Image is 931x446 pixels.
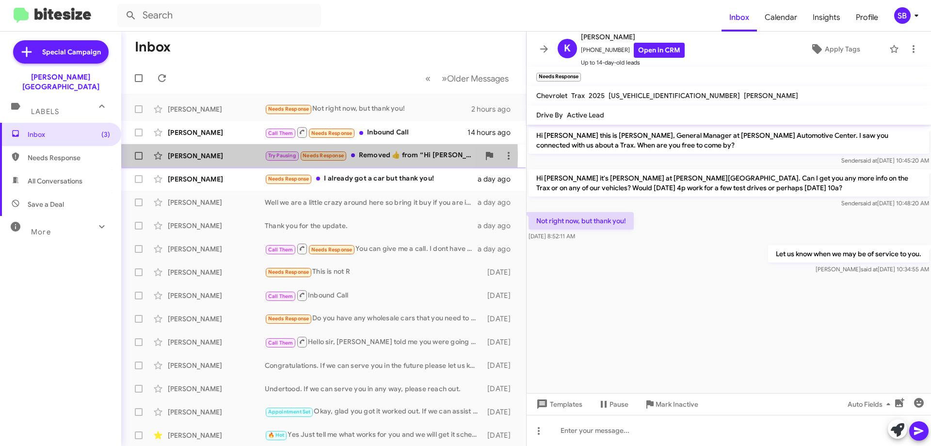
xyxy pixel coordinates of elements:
h1: Inbox [135,39,171,55]
span: Trax [571,91,585,100]
span: Labels [31,107,59,116]
div: Inbound Call [265,126,467,138]
span: [DATE] 8:52:11 AM [529,232,575,240]
p: Hi [PERSON_NAME] this is [PERSON_NAME], General Manager at [PERSON_NAME] Automotive Center. I saw... [529,127,929,154]
span: Call Them [268,340,293,346]
span: 2025 [589,91,605,100]
span: Inbox [28,130,110,139]
div: [PERSON_NAME] [168,128,265,137]
div: Thank you for the update. [265,221,478,231]
p: Let us know when we may be of service to you. [768,245,929,263]
span: [PERSON_NAME] [744,91,798,100]
div: [DATE] [482,314,518,324]
a: Open in CRM [634,43,685,58]
button: Previous [419,68,436,88]
div: [PERSON_NAME] [168,337,265,347]
a: Inbox [722,3,757,32]
div: [PERSON_NAME] [168,174,265,184]
div: [DATE] [482,430,518,440]
p: Not right now, but thank you! [529,212,634,230]
a: Insights [805,3,848,32]
span: Sender [DATE] 10:48:20 AM [841,199,929,207]
div: [DATE] [482,267,518,277]
span: Try Pausing [268,152,296,159]
span: Call Them [268,130,293,136]
span: said at [861,265,878,273]
span: Needs Response [311,247,353,253]
div: Hello sir, [PERSON_NAME] told me you were going to come in [DATE]. I am looking forward to workin... [265,336,482,348]
span: Drive By [536,111,563,119]
button: Mark Inactive [636,396,706,413]
span: K [564,41,571,56]
div: [PERSON_NAME] [168,221,265,231]
div: [DATE] [482,384,518,394]
div: [PERSON_NAME] [168,407,265,417]
button: Next [436,68,514,88]
div: [DATE] [482,337,518,347]
div: [DATE] [482,407,518,417]
span: Needs Response [268,315,309,322]
div: [PERSON_NAME] [168,198,265,207]
span: Older Messages [447,73,509,84]
span: Pause [610,396,628,413]
small: Needs Response [536,73,581,82]
div: Yes Just tell me what works for you and we will get it schedule it. [265,429,482,441]
a: Calendar [757,3,805,32]
span: Needs Response [303,152,344,159]
span: (3) [101,130,110,139]
div: [PERSON_NAME] [168,104,265,114]
span: said at [860,157,877,164]
span: Call Them [268,247,293,253]
span: [US_VEHICLE_IDENTIFICATION_NUMBER] [609,91,740,100]
a: Profile [848,3,886,32]
p: Hi [PERSON_NAME] it's [PERSON_NAME] at [PERSON_NAME][GEOGRAPHIC_DATA]. Can I get you any more inf... [529,169,929,197]
div: Well we are a little crazy around here so bring it buy if you are in the area. [265,198,478,207]
span: [PHONE_NUMBER] [581,43,685,58]
div: I already got a car but thank you! [265,173,478,184]
button: Pause [590,396,636,413]
span: Save a Deal [28,199,64,209]
nav: Page navigation example [420,68,514,88]
span: Chevrolet [536,91,567,100]
span: Auto Fields [848,396,894,413]
div: Do you have any wholesale cars that you need to get rid of or any age inventory you would like to... [265,313,482,324]
button: Apply Tags [785,40,884,58]
span: » [442,72,447,84]
span: Needs Response [268,106,309,112]
button: SB [886,7,920,24]
div: Removed ‌👍‌ from “ Hi [PERSON_NAME] this is [PERSON_NAME] at [PERSON_NAME][GEOGRAPHIC_DATA]. I wa... [265,150,480,161]
span: [PERSON_NAME] [581,31,685,43]
div: Undertood. If we can serve you in any way, please reach out. [265,384,482,394]
span: Special Campaign [42,47,101,57]
span: More [31,228,51,236]
div: [PERSON_NAME] [168,244,265,254]
span: « [425,72,431,84]
span: Call Them [268,293,293,299]
span: Up to 14-day-old leads [581,58,685,67]
div: a day ago [478,198,518,207]
span: All Conversations [28,176,82,186]
div: [PERSON_NAME] [168,151,265,161]
span: Templates [534,396,582,413]
div: [PERSON_NAME] [168,291,265,300]
div: [PERSON_NAME] [168,314,265,324]
span: Needs Response [311,130,353,136]
div: [DATE] [482,291,518,300]
div: 2 hours ago [471,104,518,114]
span: Sender [DATE] 10:45:20 AM [841,157,929,164]
span: Apply Tags [825,40,860,58]
span: 🔥 Hot [268,432,285,438]
span: [PERSON_NAME] [DATE] 10:34:55 AM [816,265,929,273]
div: 14 hours ago [467,128,518,137]
input: Search [117,4,321,27]
span: Appointment Set [268,409,311,415]
div: You can give me a call. I dont have time this week to swing by. I left the sales rep a sheet of w... [265,243,478,255]
div: [DATE] [482,361,518,370]
button: Templates [527,396,590,413]
span: Needs Response [268,176,309,182]
div: Not right now, but thank you! [265,103,471,115]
